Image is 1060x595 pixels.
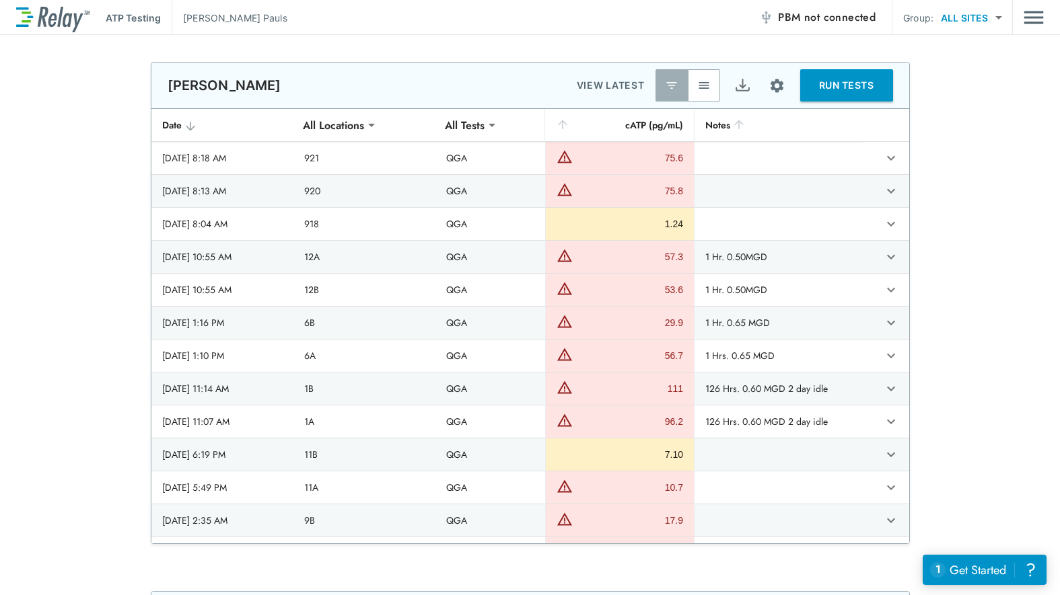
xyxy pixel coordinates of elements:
[576,415,683,428] div: 96.2
[435,274,545,306] td: QGA
[1024,5,1044,30] button: Main menu
[162,448,283,461] div: [DATE] 6:19 PM
[576,283,683,296] div: 53.6
[694,241,863,273] td: 1 Hr. 0.50MGD
[293,241,435,273] td: 12A
[880,542,903,565] button: expand row
[557,247,573,264] img: Warning
[293,372,435,405] td: 1B
[293,112,374,138] div: All Locations
[106,11,161,25] p: ATP Testing
[293,274,435,306] td: 12B
[162,382,283,395] div: [DATE] 11:14 AM
[759,11,773,24] img: Offline Icon
[435,504,545,537] td: QGA
[435,208,545,240] td: QGA
[435,241,545,273] td: QGA
[162,184,283,198] div: [DATE] 8:13 AM
[694,307,863,339] td: 1 Hr. 0.65 MGD
[734,77,751,94] img: Export Icon
[293,208,435,240] td: 918
[880,410,903,433] button: expand row
[800,69,893,102] button: RUN TESTS
[557,346,573,362] img: Warning
[293,142,435,174] td: 921
[576,151,683,165] div: 75.6
[435,175,545,207] td: QGA
[769,77,785,94] img: Settings Icon
[162,349,283,362] div: [DATE] 1:10 PM
[705,117,852,133] div: Notes
[435,438,545,471] td: QGA
[435,340,545,372] td: QGA
[727,69,759,102] button: Export
[880,278,903,301] button: expand row
[880,245,903,268] button: expand row
[576,316,683,329] div: 29.9
[880,311,903,334] button: expand row
[577,77,645,93] p: VIEW LATEST
[557,149,573,165] img: Warning
[16,3,90,32] img: LuminUltra Relay
[162,415,283,428] div: [DATE] 11:07 AM
[754,4,881,31] button: PBM not connected
[293,340,435,372] td: 6A
[694,405,863,438] td: 126 Hrs. 0.60 MGD 2 day idle
[880,443,903,466] button: expand row
[665,79,678,92] img: Latest
[694,340,863,372] td: 1 Hrs. 0.65 MGD
[162,217,283,231] div: [DATE] 8:04 AM
[435,405,545,438] td: QGA
[556,117,683,133] div: cATP (pg/mL)
[293,175,435,207] td: 920
[576,184,683,198] div: 75.8
[880,344,903,367] button: expand row
[293,438,435,471] td: 11B
[880,476,903,499] button: expand row
[168,77,281,93] p: [PERSON_NAME]
[435,537,545,569] td: QGA
[557,448,683,461] div: 7.10
[162,250,283,264] div: [DATE] 10:55 AM
[880,377,903,400] button: expand row
[293,307,435,339] td: 6B
[162,481,283,494] div: [DATE] 5:49 PM
[435,307,545,339] td: QGA
[576,349,683,362] div: 56.7
[576,250,683,264] div: 57.3
[557,217,683,231] div: 1.24
[435,471,545,504] td: QGA
[804,9,876,25] span: not connected
[557,478,573,494] img: Warning
[162,283,283,296] div: [DATE] 10:55 AM
[576,481,683,494] div: 10.7
[557,313,573,329] img: Warning
[435,142,545,174] td: QGA
[880,147,903,169] button: expand row
[435,372,545,405] td: QGA
[435,112,494,138] div: All Tests
[162,514,283,527] div: [DATE] 2:35 AM
[778,8,876,27] span: PBM
[162,151,283,165] div: [DATE] 8:18 AM
[576,514,683,527] div: 17.9
[293,471,435,504] td: 11A
[293,537,435,569] td: 9A
[557,412,573,428] img: Warning
[759,68,795,104] button: Site setup
[557,280,573,296] img: Warning
[557,511,573,527] img: Warning
[880,212,903,235] button: expand row
[557,379,573,395] img: Warning
[293,504,435,537] td: 9B
[694,274,863,306] td: 1 Hr. 0.50MGD
[576,382,683,395] div: 111
[880,180,903,202] button: expand row
[293,405,435,438] td: 1A
[880,509,903,532] button: expand row
[697,79,711,92] img: View All
[162,316,283,329] div: [DATE] 1:16 PM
